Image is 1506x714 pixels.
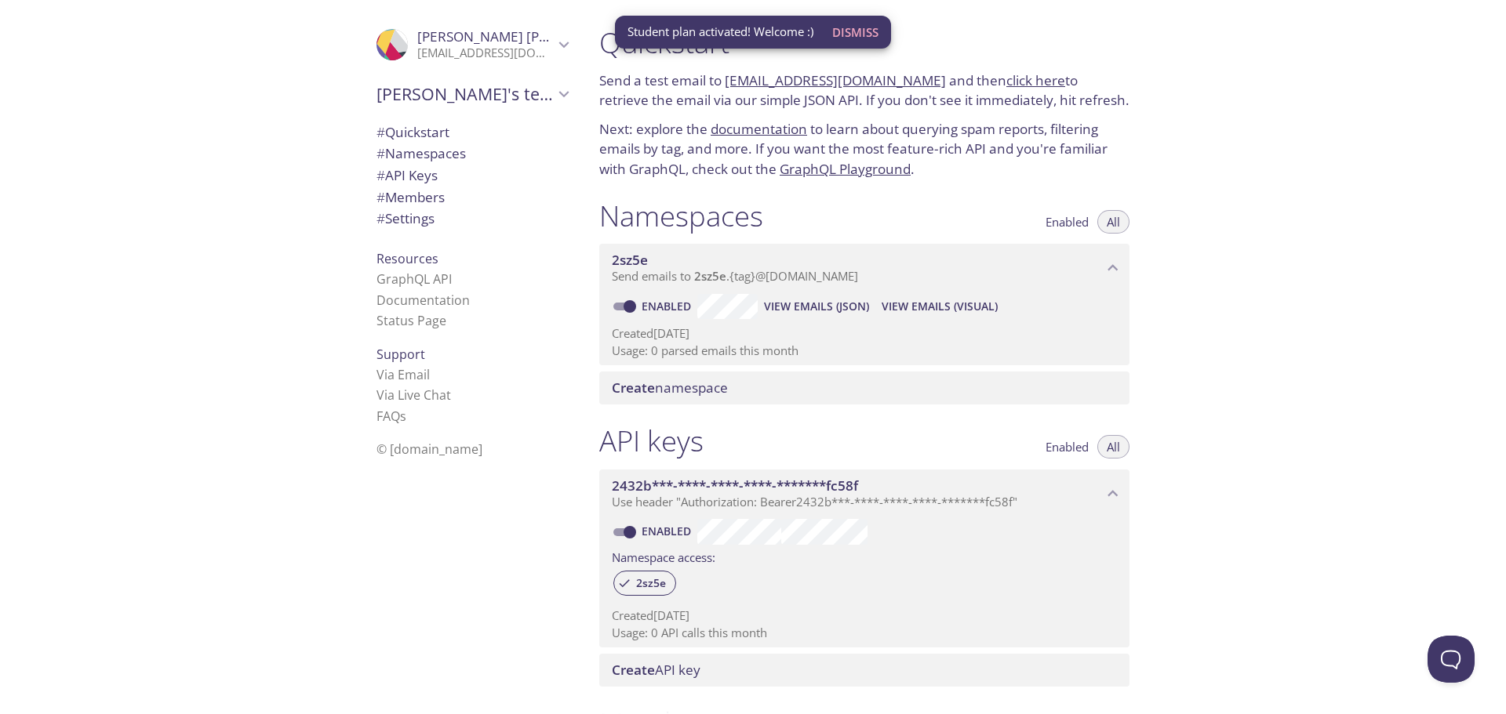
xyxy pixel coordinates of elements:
[376,144,466,162] span: Namespaces
[364,143,580,165] div: Namespaces
[612,379,655,397] span: Create
[764,297,869,316] span: View Emails (JSON)
[599,371,1129,404] div: Create namespace
[417,27,632,45] span: [PERSON_NAME] [PERSON_NAME]
[364,208,580,230] div: Team Settings
[639,524,697,538] a: Enabled
[417,45,554,61] p: [EMAIL_ADDRESS][DOMAIN_NAME]
[882,297,998,316] span: View Emails (Visual)
[599,25,1129,60] h1: Quickstart
[599,244,1129,292] div: 2sz5e namespace
[376,270,452,288] a: GraphQL API
[376,366,430,383] a: Via Email
[612,343,1117,359] p: Usage: 0 parsed emails this month
[364,187,580,208] div: Members
[376,292,470,309] a: Documentation
[364,74,580,114] div: Victor's team
[780,160,911,178] a: GraphQL Playground
[376,188,445,206] span: Members
[376,386,451,404] a: Via Live Chat
[612,545,715,567] label: Namespace access:
[627,576,675,590] span: 2sz5e
[376,188,385,206] span: #
[376,312,446,329] a: Status Page
[376,123,385,141] span: #
[826,17,885,47] button: Dismiss
[832,22,878,42] span: Dismiss
[599,71,1129,111] p: Send a test email to and then to retrieve the email via our simple JSON API. If you don't see it ...
[364,121,580,143] div: Quickstart
[376,144,385,162] span: #
[1036,435,1098,458] button: Enabled
[376,209,435,227] span: Settings
[364,165,580,187] div: API Keys
[612,625,1117,641] p: Usage: 0 API calls this month
[1036,210,1098,234] button: Enabled
[612,251,648,269] span: 2sz5e
[1097,435,1129,458] button: All
[400,408,406,425] span: s
[376,166,385,184] span: #
[711,120,807,138] a: documentation
[612,325,1117,342] p: Created [DATE]
[599,654,1129,687] div: Create API Key
[694,268,726,284] span: 2sz5e
[364,19,580,71] div: Victor Boada
[639,299,697,314] a: Enabled
[376,440,482,458] span: © [DOMAIN_NAME]
[612,661,655,679] span: Create
[376,123,449,141] span: Quickstart
[627,24,813,40] span: Student plan activated! Welcome :)
[376,166,438,184] span: API Keys
[612,661,700,679] span: API key
[599,198,763,234] h1: Namespaces
[613,571,676,596] div: 2sz5e
[1006,71,1065,89] a: click here
[376,346,425,363] span: Support
[875,294,1004,319] button: View Emails (Visual)
[599,119,1129,179] p: Next: explore the to learn about querying spam reports, filtering emails by tag, and more. If you...
[1097,210,1129,234] button: All
[612,268,858,284] span: Send emails to . {tag} @[DOMAIN_NAME]
[612,607,1117,624] p: Created [DATE]
[376,408,406,425] a: FAQ
[725,71,946,89] a: [EMAIL_ADDRESS][DOMAIN_NAME]
[376,209,385,227] span: #
[758,294,875,319] button: View Emails (JSON)
[612,379,728,397] span: namespace
[376,83,554,105] span: [PERSON_NAME]'s team
[599,423,704,458] h1: API keys
[376,250,438,267] span: Resources
[1428,636,1475,683] iframe: Help Scout Beacon - Open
